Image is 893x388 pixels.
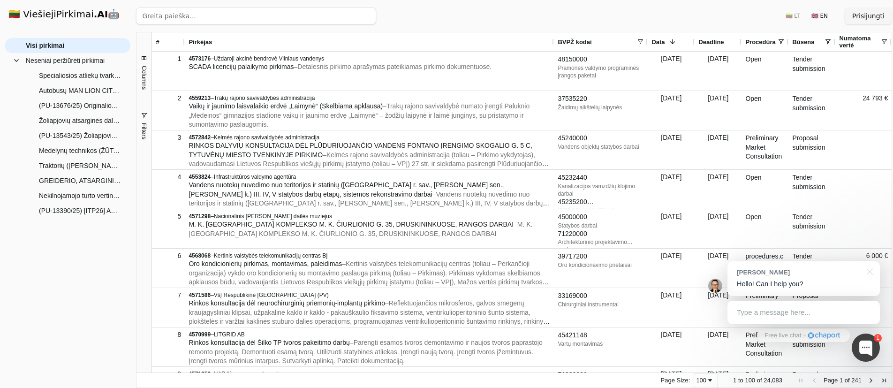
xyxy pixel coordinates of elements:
div: Tender submission [788,249,835,288]
span: Neseniai peržiūrėti pirkimai [26,53,105,68]
div: Architektūrinio projektavimo paslaugos [558,238,644,246]
div: 2 [156,91,181,105]
div: 5 [156,210,181,223]
div: 7 [156,289,181,302]
div: 37535220 [558,94,644,104]
div: 48150000 [558,55,644,64]
span: – Parengti esamos tvoros demontavimo ir naujos tvoros paprastojo remonto projektą. Demontuoti esa... [189,339,542,365]
div: Tender submission [788,209,835,248]
span: (PU-13390/25) [ITP26] Autogreideris [39,204,121,218]
span: Kertinis valstybės telekomunikacijų centras BĮ [214,252,328,259]
div: [DATE] [648,52,695,91]
span: Uždaroji akcinė bendrovė Vilniaus vandenys [214,55,324,62]
div: [DATE] [695,130,742,169]
span: VšĮ Respublikinė [GEOGRAPHIC_DATA] (PV) [214,292,329,298]
div: Oro kondicionavimo prietaisai [558,261,644,269]
div: Preliminary Market Consultation [742,130,788,169]
div: 4 [156,170,181,184]
div: – [189,55,550,62]
span: Procedūra [745,38,775,46]
div: – [189,94,550,102]
span: Visi pirkimai [26,38,64,53]
span: Free live chat [764,331,801,340]
div: 8 [156,328,181,342]
div: Žaidimų aikštelių laipynės [558,104,644,111]
span: UAB "Jonavos vandenys" [214,371,278,377]
span: 4568068 [189,252,211,259]
span: Rinkos konsultacija dėl Šilko TP tvoros pakeitimo darbų [189,339,349,346]
span: (PU-13676/25) Originalios krovininių automobilių dalys [39,99,121,113]
input: Greita paieška... [136,8,376,24]
span: LITGRID AB [214,331,245,338]
div: [DATE] [648,327,695,366]
div: Open [742,91,788,130]
span: – Vandens nuotekų nuvedimo nuo teritorijos ir statinių ([GEOGRAPHIC_DATA] r. sav., [PERSON_NAME] ... [189,190,549,216]
div: 24 793 € [835,91,892,130]
span: Columns [141,66,148,90]
span: Page [824,377,838,384]
span: of [757,377,762,384]
span: – Detalesnis pirkimo aprašymas pateikiamas pirkimo dokumentuose. [294,63,492,70]
span: – M. K. [GEOGRAPHIC_DATA] KOMPLEKSO M. K. ČIURLIONIO G. 35, DRUSKININKUOSE, RANGOS DARBAI [189,221,532,237]
div: – [189,173,550,181]
div: Last Page [880,377,888,384]
div: [DATE] [648,91,695,130]
div: [DATE] [695,209,742,248]
span: Autobusų MAN LION CITY mechanikos atsarginės dalys [39,84,121,98]
div: [DATE] [648,288,695,327]
div: Tender submission [788,170,835,209]
div: – [189,252,550,259]
span: – Kelmės rajono savivaldybės administracija (toliau – Pirkimo vykdytojas), vadovaudamasi Lietuvos... [189,151,549,223]
p: Hello! Can I help you? [737,279,870,289]
span: Trakų rajono savivaldybės administracija [214,95,315,101]
span: 4573176 [189,55,211,62]
div: Page Size: [661,377,690,384]
div: Open [742,209,788,248]
button: Prisijungti [845,8,892,24]
span: Žoliapjovių atsarginės dalys (skelbiama apklausa) [39,114,121,128]
div: 45235200 [558,198,644,207]
span: M. K. [GEOGRAPHIC_DATA] KOMPLEKSO M. K. ČIURLIONIO G. 35, DRUSKININKUOSE, RANGOS DARBAI [189,221,514,228]
button: 🇬🇧 EN [806,8,833,23]
div: 1 [874,334,882,342]
div: Proposal submission [788,327,835,366]
div: 71320000 [558,370,644,380]
div: 45421148 [558,331,644,340]
span: Infrastruktūros valdymo agentūra [214,174,296,180]
span: Medelynų technikos (ŽŪT, priekabų, puspriekabių ir kitų transporto priemonių bei įrenginių) atsar... [39,144,121,158]
span: Vaikų ir jaunimo laisvalaikio erdvė „Laimynė“ (Skelbiama apklausa) [189,102,383,110]
div: [DATE] [695,327,742,366]
div: Previous Page [810,377,818,384]
div: [DATE] [648,130,695,169]
div: [DATE] [695,170,742,209]
span: Rinkos konsultacija dėl neurochirurginių priemonių-implantų pirkimo [189,299,385,307]
a: Free live chat· [757,329,849,342]
span: BVPŽ kodai [558,38,591,46]
span: 241 [851,377,862,384]
span: 1 [733,377,736,384]
div: – [189,213,550,220]
span: Vandens nuotekų nuvedimo nuo teritorijos ir statinių ([GEOGRAPHIC_DATA] r. sav., [PERSON_NAME] se... [189,181,504,198]
div: – [189,291,550,299]
span: Nekilnojamojo turto vertinimo paslaugos (Skelbiama apklausa) [39,189,121,203]
span: 4572842 [189,134,211,141]
span: 4570999 [189,331,211,338]
div: [DATE] [695,91,742,130]
div: 3 [156,131,181,145]
div: [DATE] [695,52,742,91]
div: Vartų montavimas [558,340,644,348]
div: Tender submission [788,91,835,130]
span: GREIDERIO, ATSARGINIŲ DALIŲ PIRKIMO, REMONTO BEI TECHNINIO APTARNAVIMO PASLAUGOS (skelbiama apkla... [39,174,121,188]
div: Vandens objektų statybos darbai [558,143,644,151]
span: 4559213 [189,95,211,101]
div: – [189,331,550,338]
span: – Kertinis valstybės telekomunikacijų centras (toliau – Perkančioji organizacija) vykdo oro kondi... [189,260,549,304]
span: Oro kondicionierių pirkimas, montavimas, paleidimas [189,260,342,267]
span: 100 [745,377,755,384]
div: [PERSON_NAME] [737,268,861,277]
span: (PU-13543/25) Žoliapjovių peiliai ir tvirtinimo detalės [39,129,121,143]
div: First Page [797,377,805,384]
span: Kelmės rajono savivaldybės administracija [214,134,319,141]
div: Tender submission [788,52,835,91]
div: 1 [156,52,181,66]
